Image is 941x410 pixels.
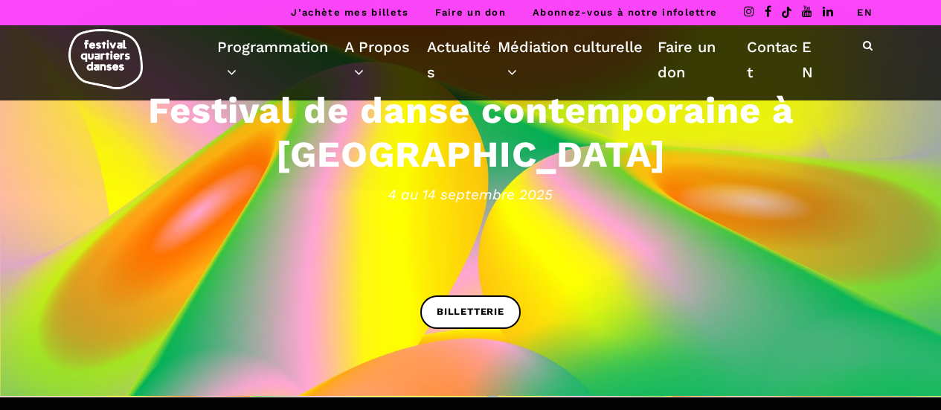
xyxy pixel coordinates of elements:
a: BILLETTERIE [420,295,521,329]
a: Médiation culturelle [498,34,658,85]
a: EN [802,34,822,85]
a: Faire un don [658,34,746,85]
a: Contact [747,34,802,85]
img: logo-fqd-med [68,29,143,89]
a: Actualités [427,34,498,85]
a: J’achète mes billets [291,7,408,18]
span: BILLETTERIE [437,304,504,320]
a: Programmation [217,34,344,85]
a: EN [857,7,873,18]
a: Faire un don [435,7,506,18]
a: Abonnez-vous à notre infolettre [533,7,717,18]
h3: Festival de danse contemporaine à [GEOGRAPHIC_DATA] [15,89,926,176]
a: A Propos [344,34,427,85]
span: 4 au 14 septembre 2025 [15,183,926,205]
